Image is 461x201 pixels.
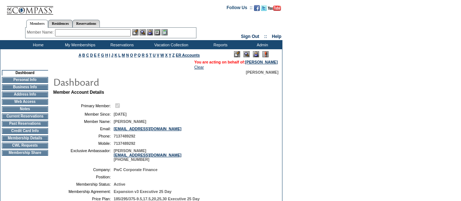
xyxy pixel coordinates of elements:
span: PwC Corporate Finance [114,167,157,172]
a: V [157,53,159,57]
td: Position: [56,175,111,179]
td: Admin [241,40,282,49]
a: A [79,53,81,57]
a: J [111,53,113,57]
a: Members [26,20,48,28]
span: [DATE] [114,112,126,116]
a: [PERSON_NAME] [245,60,278,64]
a: Clear [194,65,204,69]
a: Follow us on Twitter [261,7,267,12]
a: Z [172,53,175,57]
img: View Mode [243,51,250,57]
a: I [109,53,110,57]
a: Sign Out [241,34,259,39]
img: Subscribe to our YouTube Channel [268,5,281,11]
a: Residences [48,20,73,27]
td: Company: [56,167,111,172]
a: Become our fan on Facebook [254,7,260,12]
td: Reservations [100,40,142,49]
img: Follow us on Twitter [261,5,267,11]
a: R [142,53,145,57]
td: Price Plan: [56,197,111,201]
td: Follow Us :: [227,4,253,13]
span: :: [264,34,267,39]
a: N [126,53,129,57]
a: B [82,53,85,57]
td: Notes [2,106,48,112]
a: X [165,53,168,57]
span: 185/295/375-9.5,17.5,20,25,30 Executive 25 Day [114,197,200,201]
td: Mobile: [56,141,111,146]
td: Membership Agreement: [56,189,111,194]
img: Impersonate [147,29,153,35]
a: P [134,53,137,57]
td: Membership Share [2,150,48,156]
a: Q [138,53,141,57]
span: [PERSON_NAME] [246,70,278,74]
a: U [153,53,156,57]
td: Current Reservations [2,113,48,119]
img: Edit Mode [234,51,240,57]
a: T [149,53,152,57]
a: [EMAIL_ADDRESS][DOMAIN_NAME] [114,153,181,157]
a: F [98,53,100,57]
td: Member Since: [56,112,111,116]
a: W [160,53,164,57]
span: [PERSON_NAME] [PHONE_NUMBER] [114,148,181,162]
img: View [140,29,146,35]
img: pgTtlDashboard.gif [53,74,199,89]
td: Membership Status: [56,182,111,186]
td: Email: [56,127,111,131]
img: Log Concern/Member Elevation [262,51,269,57]
td: Web Access [2,99,48,105]
td: Primary Member: [56,102,111,109]
a: L [118,53,121,57]
span: Expansion v3 Executive 25 Day [114,189,172,194]
a: Help [272,34,281,39]
td: Personal Info [2,77,48,83]
span: You are acting on behalf of: [194,60,278,64]
a: K [114,53,117,57]
a: Reservations [73,20,100,27]
img: b_edit.gif [132,29,138,35]
span: 7137489292 [114,134,135,138]
td: Phone: [56,134,111,138]
a: O [130,53,133,57]
a: M [122,53,125,57]
td: Home [16,40,58,49]
a: H [105,53,108,57]
a: G [101,53,104,57]
td: Business Info [2,84,48,90]
div: Member Name: [27,29,55,35]
td: Dashboard [2,70,48,76]
a: Subscribe to our YouTube Channel [268,7,281,12]
a: ER Accounts [176,53,200,57]
img: Reservations [154,29,160,35]
img: Become our fan on Facebook [254,5,260,11]
td: Reports [199,40,241,49]
td: Membership Details [2,135,48,141]
td: Vacation Collection [142,40,199,49]
td: Exclusive Ambassador: [56,148,111,162]
td: CWL Requests [2,143,48,148]
td: Past Reservations [2,121,48,127]
a: C [86,53,89,57]
a: D [90,53,93,57]
td: My Memberships [58,40,100,49]
td: Member Name: [56,119,111,124]
a: Y [169,53,171,57]
span: [PERSON_NAME] [114,119,146,124]
span: Active [114,182,125,186]
td: Address Info [2,92,48,97]
a: E [94,53,97,57]
a: [EMAIL_ADDRESS][DOMAIN_NAME] [114,127,181,131]
a: S [146,53,148,57]
img: Impersonate [253,51,259,57]
b: Member Account Details [53,90,104,95]
img: b_calculator.gif [161,29,168,35]
span: 7137489292 [114,141,135,146]
td: Credit Card Info [2,128,48,134]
